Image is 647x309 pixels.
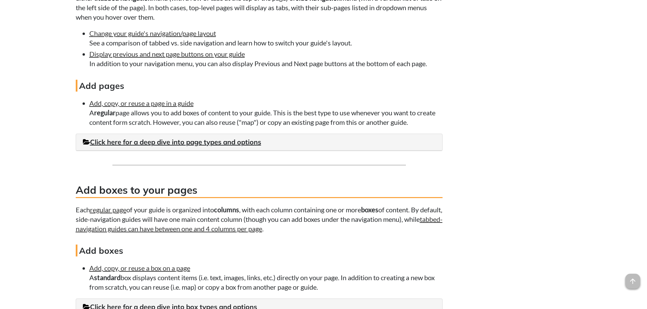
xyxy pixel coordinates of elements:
[76,215,443,233] a: tabbed-navigation guides can have between one and 4 columns per page
[89,99,194,107] a: Add, copy, or reuse a page in a guide
[94,273,121,282] strong: standard
[214,206,239,214] strong: columns
[89,29,216,37] a: Change your guide's navigation/page layout
[625,274,640,283] a: arrow_upward
[89,98,443,127] li: A page allows you to add boxes of content to your guide. This is the best type to use whenever yo...
[625,274,640,289] span: arrow_upward
[89,28,443,47] li: See a comparison of tabbed vs. side navigation and learn how to switch your guide's layout.
[76,205,443,233] p: Each of your guide is organized into , with each column containing one or more of content. By def...
[76,80,443,92] h4: Add pages
[89,263,443,292] li: A box displays content items (i.e. text, images, links, etc.) directly on your page. In addition ...
[83,138,261,146] a: Click here for a deep dive into page types and options
[89,264,190,272] a: Add, copy, or reuse a box on a page
[90,206,126,214] a: regular page
[76,183,443,198] h3: Add boxes to your pages
[76,245,443,256] h4: Add boxes
[89,50,245,58] a: Display previous and next page buttons on your guide
[89,49,443,68] li: In addition to your navigation menu, you can also display Previous and Next page buttons at the b...
[361,206,378,214] strong: boxes
[94,109,115,117] strong: regular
